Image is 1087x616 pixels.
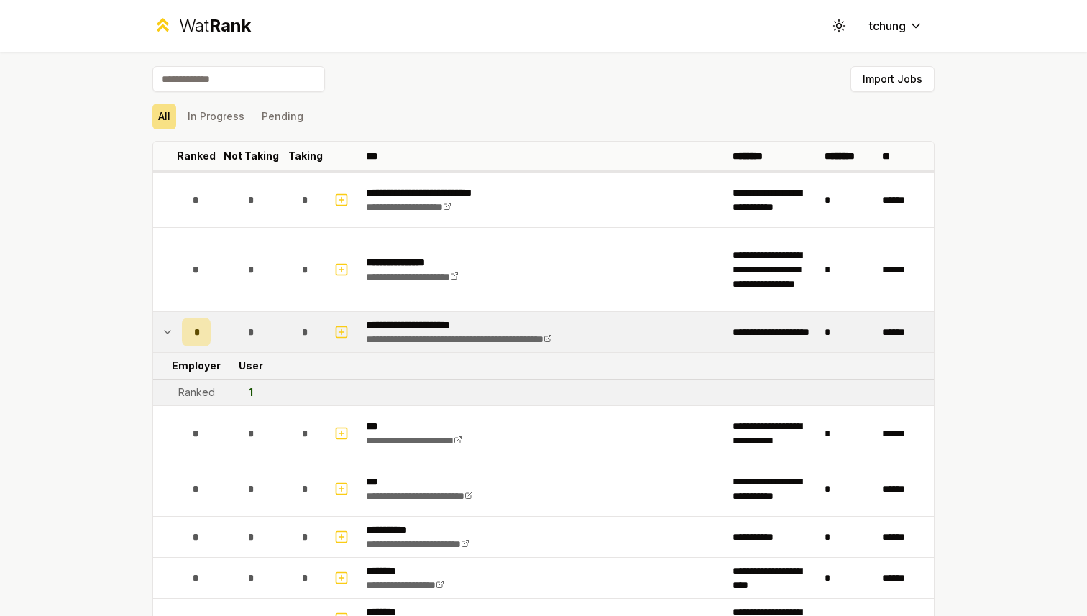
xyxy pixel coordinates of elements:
[178,385,215,400] div: Ranked
[216,353,285,379] td: User
[850,66,935,92] button: Import Jobs
[256,104,309,129] button: Pending
[869,17,906,35] span: tchung
[179,14,251,37] div: Wat
[177,149,216,163] p: Ranked
[858,13,935,39] button: tchung
[182,104,250,129] button: In Progress
[209,15,251,36] span: Rank
[288,149,323,163] p: Taking
[224,149,279,163] p: Not Taking
[152,14,251,37] a: WatRank
[176,353,216,379] td: Employer
[249,385,253,400] div: 1
[152,104,176,129] button: All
